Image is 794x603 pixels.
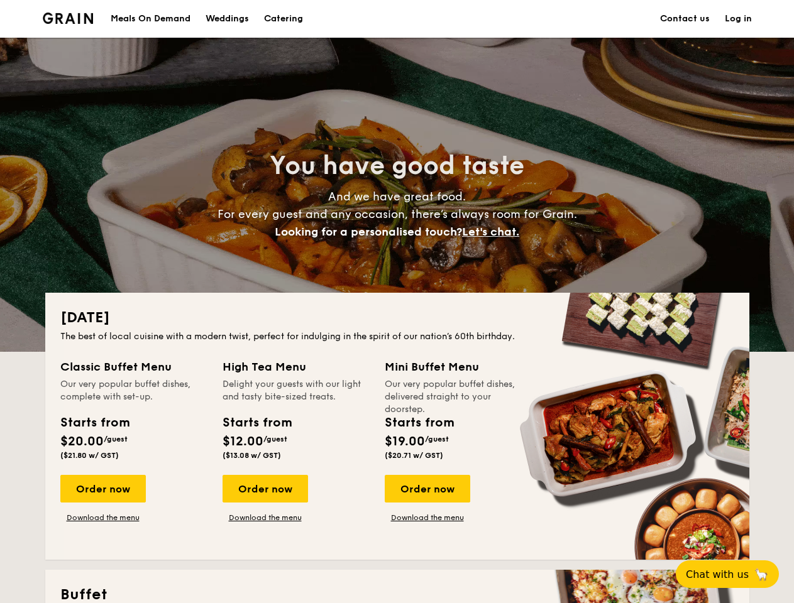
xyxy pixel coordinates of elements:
h2: [DATE] [60,308,734,328]
div: High Tea Menu [223,358,370,376]
div: Order now [60,475,146,503]
span: /guest [425,435,449,443]
span: You have good taste [270,151,524,181]
span: Chat with us [686,568,749,580]
div: Starts from [60,413,129,432]
span: $12.00 [223,434,263,449]
div: Delight your guests with our light and tasty bite-sized treats. [223,378,370,403]
a: Logotype [43,13,94,24]
div: The best of local cuisine with a modern twist, perfect for indulging in the spirit of our nation’... [60,330,734,343]
div: Mini Buffet Menu [385,358,532,376]
a: Download the menu [385,513,470,523]
div: Our very popular buffet dishes, complete with set-up. [60,378,207,403]
div: Order now [385,475,470,503]
img: Grain [43,13,94,24]
div: Starts from [385,413,453,432]
span: ($13.08 w/ GST) [223,451,281,460]
span: ($20.71 w/ GST) [385,451,443,460]
span: And we have great food. For every guest and any occasion, there’s always room for Grain. [218,190,577,239]
div: Starts from [223,413,291,432]
div: Order now [223,475,308,503]
a: Download the menu [60,513,146,523]
span: /guest [104,435,128,443]
span: ($21.80 w/ GST) [60,451,119,460]
a: Download the menu [223,513,308,523]
span: 🦙 [754,567,769,582]
span: $20.00 [60,434,104,449]
span: $19.00 [385,434,425,449]
div: Classic Buffet Menu [60,358,207,376]
span: /guest [263,435,287,443]
span: Looking for a personalised touch? [275,225,462,239]
div: Our very popular buffet dishes, delivered straight to your doorstep. [385,378,532,403]
button: Chat with us🦙 [676,560,779,588]
span: Let's chat. [462,225,519,239]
